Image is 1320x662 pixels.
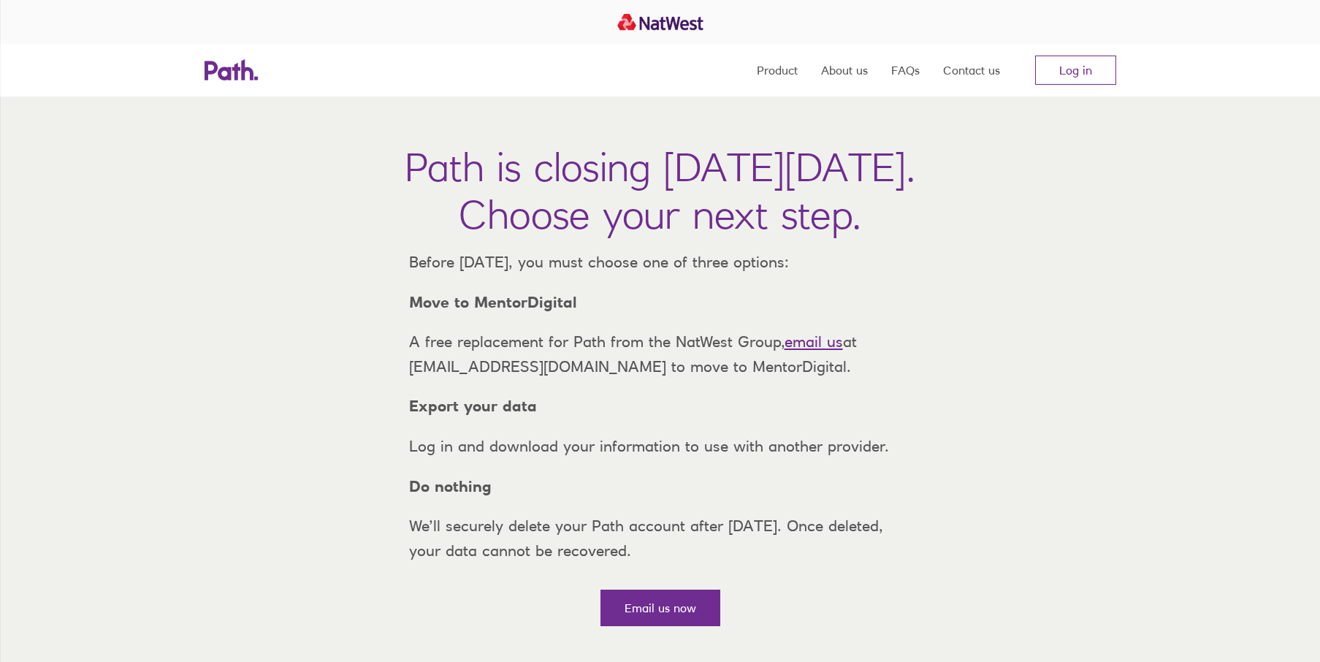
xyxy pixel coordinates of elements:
[1035,56,1116,85] a: Log in
[397,514,923,563] p: We’ll securely delete your Path account after [DATE]. Once deleted, your data cannot be recovered.
[943,44,1000,96] a: Contact us
[821,44,868,96] a: About us
[397,330,923,378] p: A free replacement for Path from the NatWest Group, at [EMAIL_ADDRESS][DOMAIN_NAME] to move to Me...
[757,44,798,96] a: Product
[409,293,577,311] strong: Move to MentorDigital
[405,143,915,238] h1: Path is closing [DATE][DATE]. Choose your next step.
[409,477,492,495] strong: Do nothing
[891,44,920,96] a: FAQs
[409,397,537,415] strong: Export your data
[785,332,843,351] a: email us
[600,590,720,626] a: Email us now
[397,250,923,275] p: Before [DATE], you must choose one of three options:
[397,434,923,459] p: Log in and download your information to use with another provider.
